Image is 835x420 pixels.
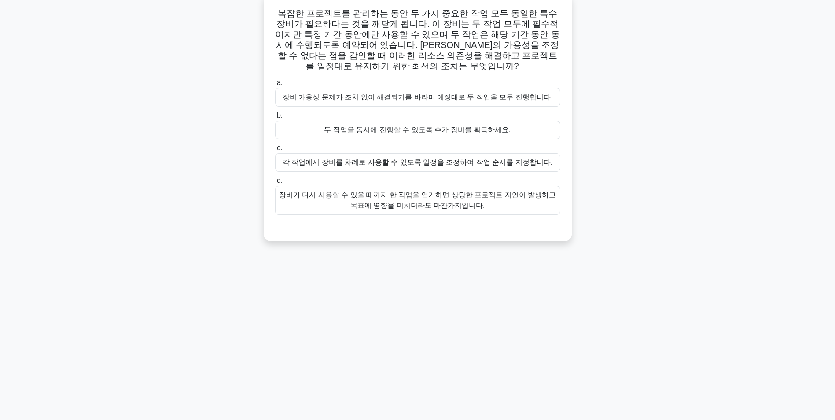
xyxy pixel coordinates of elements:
span: a. [277,79,283,86]
div: 두 작업을 동시에 진행할 수 있도록 추가 장비를 획득하세요. [275,121,560,139]
div: 각 작업에서 장비를 차례로 사용할 수 있도록 일정을 조정하여 작업 순서를 지정합니다. [275,153,560,172]
span: c. [277,144,282,151]
div: 장비가 다시 사용할 수 있을 때까지 한 작업을 연기하면 상당한 프로젝트 지연이 발생하고 목표에 영향을 미치더라도 마찬가지입니다. [275,186,560,215]
div: 장비 가용성 문제가 조치 없이 해결되기를 바라며 예정대로 두 작업을 모두 진행합니다. [275,88,560,107]
span: d. [277,177,283,184]
span: b. [277,111,283,119]
font: 복잡한 프로젝트를 관리하는 동안 두 가지 중요한 작업 모두 동일한 특수 장비가 필요하다는 것을 깨닫게 됩니다. 이 장비는 두 작업 모두에 필수적이지만 특정 기간 동안에만 사용... [275,8,560,71]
